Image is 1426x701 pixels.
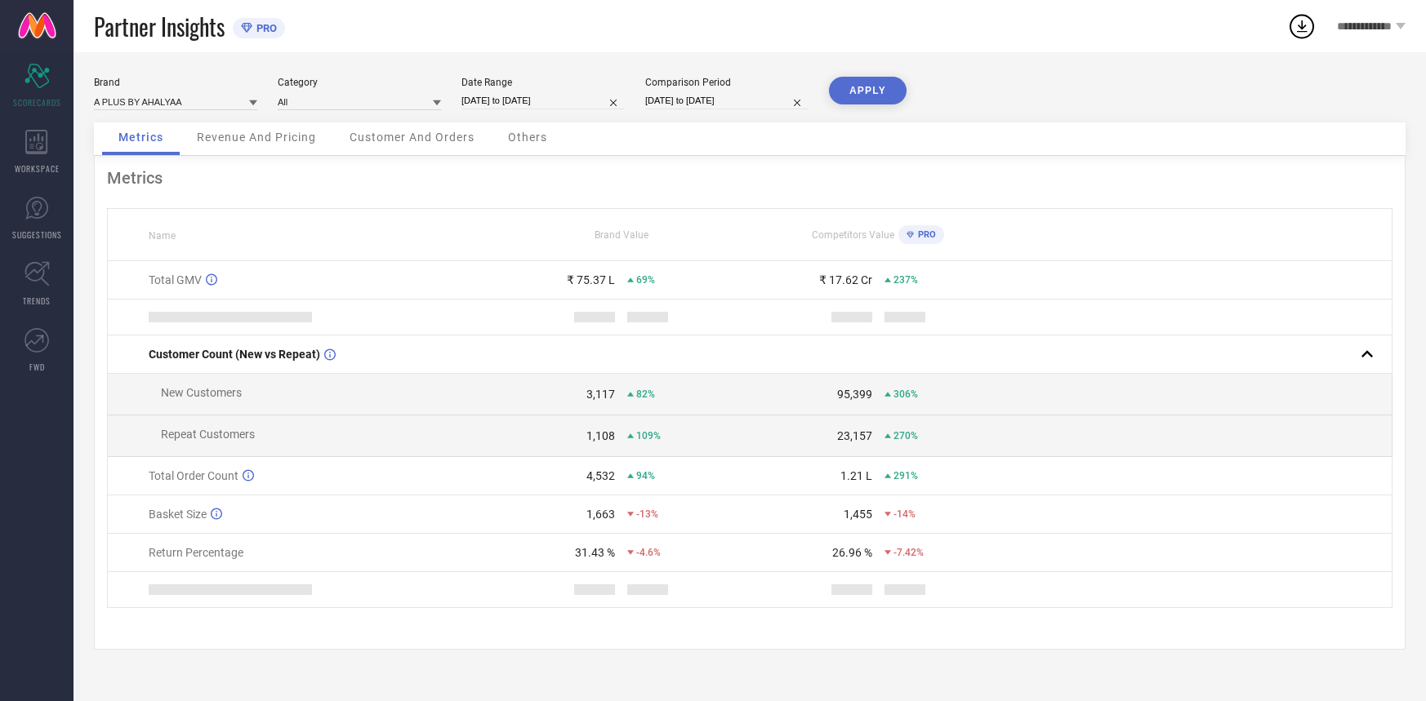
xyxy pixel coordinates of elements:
div: Open download list [1287,11,1317,41]
span: 109% [636,430,661,441]
span: -4.6% [636,547,661,558]
span: SCORECARDS [13,96,61,109]
input: Select date range [461,92,625,109]
div: 1,663 [586,508,615,521]
span: -14% [893,508,916,520]
span: 237% [893,274,918,286]
span: Customer Count (New vs Repeat) [149,348,320,361]
span: PRO [252,22,277,34]
span: Total Order Count [149,469,238,482]
span: Metrics [118,131,163,144]
span: Others [508,131,547,144]
div: 1.21 L [840,469,872,482]
span: New Customers [161,386,242,399]
span: Basket Size [149,508,207,521]
span: FWD [29,361,45,373]
span: 82% [636,388,655,400]
span: Repeat Customers [161,428,255,441]
span: 69% [636,274,655,286]
span: 291% [893,470,918,481]
span: Return Percentage [149,546,243,559]
div: ₹ 75.37 L [567,273,615,286]
div: 1,455 [844,508,872,521]
div: Comparison Period [645,77,809,88]
input: Select comparison period [645,92,809,109]
div: 31.43 % [575,546,615,559]
div: Metrics [107,168,1393,188]
div: Date Range [461,77,625,88]
span: 270% [893,430,918,441]
span: 306% [893,388,918,400]
span: Competitors Value [812,229,894,241]
span: Name [149,230,176,242]
span: WORKSPACE [15,162,60,175]
div: 3,117 [586,388,615,401]
div: 23,157 [837,429,872,442]
div: 1,108 [586,429,615,442]
span: 94% [636,470,655,481]
div: 95,399 [837,388,872,401]
span: PRO [914,229,936,240]
span: Brand Value [595,229,648,241]
span: TRENDS [23,295,51,307]
span: -7.42% [893,547,924,558]
span: Revenue And Pricing [197,131,316,144]
div: 4,532 [586,469,615,482]
span: -13% [636,508,658,520]
div: Category [278,77,441,88]
span: SUGGESTIONS [12,228,62,241]
span: Partner Insights [94,10,225,43]
div: Brand [94,77,257,88]
div: ₹ 17.62 Cr [819,273,872,286]
div: 26.96 % [832,546,872,559]
button: APPLY [829,77,907,104]
span: Customer And Orders [350,131,475,144]
span: Total GMV [149,273,202,286]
